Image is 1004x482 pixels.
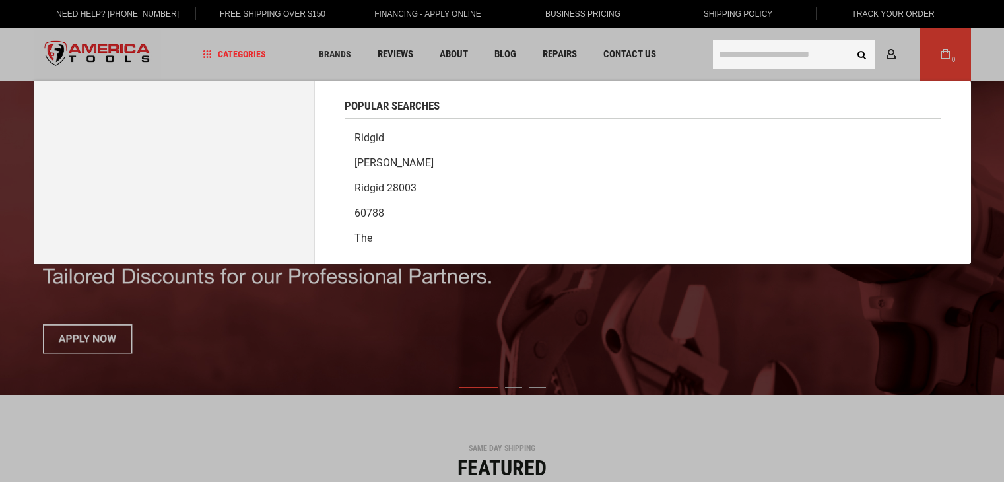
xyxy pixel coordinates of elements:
[345,151,941,176] a: [PERSON_NAME]
[197,46,272,63] a: Categories
[313,46,357,63] a: Brands
[345,226,941,251] a: The
[345,125,941,151] a: Ridgid
[345,176,941,201] a: Ridgid 28003
[203,50,266,59] span: Categories
[850,42,875,67] button: Search
[319,50,351,59] span: Brands
[345,201,941,226] a: 60788
[345,100,440,112] span: Popular Searches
